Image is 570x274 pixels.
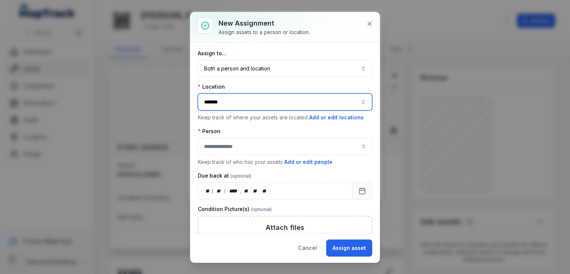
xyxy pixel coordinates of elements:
div: minute, [252,187,259,195]
input: assignment-add:person-label [198,138,372,155]
div: month, [214,187,224,195]
div: year, [226,187,240,195]
div: Assign assets to a person or location. [219,29,310,36]
div: / [212,187,214,195]
button: Assign asset [326,240,372,257]
div: / [224,187,226,195]
div: day, [204,187,212,195]
button: Calendar [352,182,372,199]
button: Add or edit people [284,158,333,166]
button: Add or edit locations [309,113,364,122]
div: , [240,187,242,195]
button: Cancel [292,240,323,257]
h3: Attach files [266,222,304,233]
label: Person [198,128,220,135]
div: : [250,187,252,195]
label: Location [198,83,225,90]
label: Condition Picture(s) [198,205,272,213]
h3: New assignment [219,18,310,29]
button: Both a person and location [198,60,372,77]
div: am/pm, [261,187,269,195]
label: Due back at [198,172,251,179]
p: Keep track of where your assets are located. [198,113,372,122]
div: hour, [242,187,250,195]
p: Keep track of who has your assets. [198,158,372,166]
label: Assign to... [198,50,226,57]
